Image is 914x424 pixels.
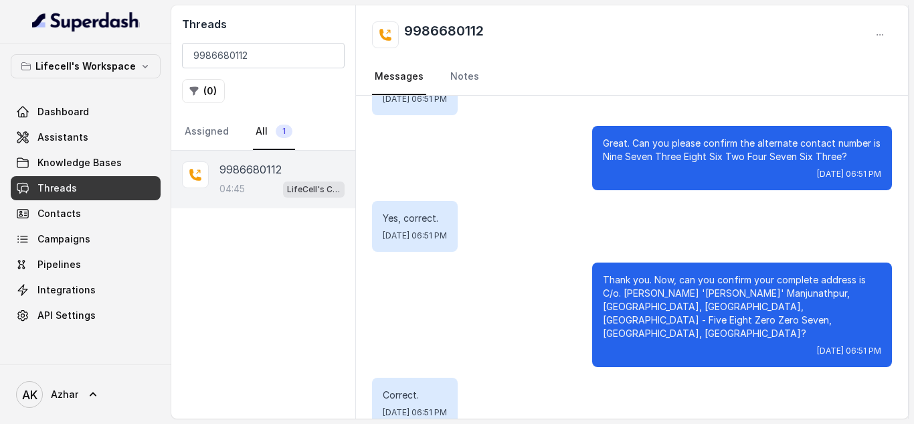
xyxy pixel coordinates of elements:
span: Integrations [37,283,96,297]
a: Azhar [11,376,161,413]
a: Pipelines [11,253,161,277]
a: Integrations [11,278,161,302]
img: light.svg [32,11,140,32]
span: Contacts [37,207,81,220]
a: All1 [253,114,295,150]
p: Great. Can you please confirm the alternate contact number is Nine Seven Three Eight Six Two Four... [603,137,881,163]
a: Dashboard [11,100,161,124]
p: Correct. [383,388,447,402]
span: [DATE] 06:51 PM [383,407,447,418]
nav: Tabs [182,114,345,150]
span: [DATE] 06:51 PM [383,94,447,104]
span: Threads [37,182,77,195]
a: Assigned [182,114,232,150]
h2: 9986680112 [404,21,484,48]
nav: Tabs [372,59,893,95]
span: [DATE] 06:51 PM [383,230,447,241]
span: Assistants [37,131,88,144]
span: [DATE] 06:51 PM [817,169,881,180]
p: LifeCell's Call Assistant [287,183,341,196]
a: Messages [372,59,426,95]
span: Campaigns [37,232,90,246]
button: (0) [182,79,225,103]
span: Dashboard [37,105,89,119]
a: Knowledge Bases [11,151,161,175]
a: Campaigns [11,227,161,251]
span: Pipelines [37,258,81,271]
span: 1 [276,125,292,138]
p: 9986680112 [219,161,282,178]
h2: Threads [182,16,345,32]
a: Contacts [11,202,161,226]
input: Search by Call ID or Phone Number [182,43,345,68]
a: Threads [11,176,161,200]
p: Yes, correct. [383,212,447,225]
text: AK [22,388,37,402]
a: API Settings [11,303,161,328]
span: Knowledge Bases [37,156,122,169]
span: Azhar [51,388,78,401]
a: Notes [448,59,482,95]
a: Assistants [11,125,161,149]
p: Lifecell's Workspace [35,58,136,74]
p: Thank you. Now, can you confirm your complete address is C/o. [PERSON_NAME] '[PERSON_NAME]' Manju... [603,273,881,340]
span: [DATE] 06:51 PM [817,346,881,356]
p: 04:45 [219,182,245,196]
span: API Settings [37,309,96,322]
button: Lifecell's Workspace [11,54,161,78]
